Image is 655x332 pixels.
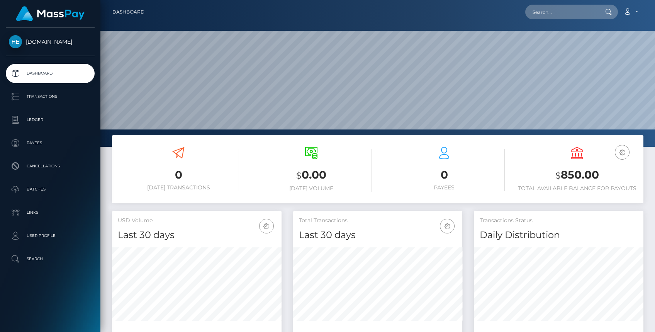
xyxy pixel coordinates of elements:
[299,217,457,225] h5: Total Transactions
[383,167,505,182] h3: 0
[6,64,95,83] a: Dashboard
[299,228,457,242] h4: Last 30 days
[555,170,561,181] small: $
[16,6,85,21] img: MassPay Logo
[112,4,144,20] a: Dashboard
[6,133,95,153] a: Payees
[480,228,638,242] h4: Daily Distribution
[6,226,95,245] a: User Profile
[6,203,95,222] a: Links
[296,170,302,181] small: $
[9,160,92,172] p: Cancellations
[251,185,372,192] h6: [DATE] Volume
[118,228,276,242] h4: Last 30 days
[516,185,638,192] h6: Total Available Balance for Payouts
[118,167,239,182] h3: 0
[6,180,95,199] a: Batches
[9,68,92,79] p: Dashboard
[9,91,92,102] p: Transactions
[9,114,92,126] p: Ledger
[118,217,276,225] h5: USD Volume
[6,38,95,45] span: [DOMAIN_NAME]
[480,217,638,225] h5: Transactions Status
[9,207,92,218] p: Links
[6,110,95,129] a: Ledger
[9,35,22,48] img: Hellomillions.com
[118,184,239,191] h6: [DATE] Transactions
[6,157,95,176] a: Cancellations
[9,137,92,149] p: Payees
[525,5,598,19] input: Search...
[6,87,95,106] a: Transactions
[9,230,92,242] p: User Profile
[516,167,638,183] h3: 850.00
[9,253,92,265] p: Search
[6,249,95,269] a: Search
[383,184,505,191] h6: Payees
[251,167,372,183] h3: 0.00
[9,184,92,195] p: Batches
